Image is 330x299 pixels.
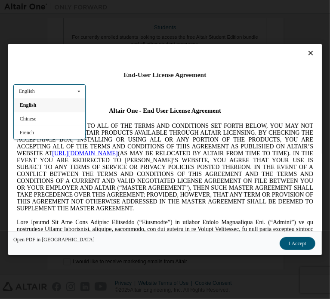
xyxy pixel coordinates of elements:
span: Altair One - End User License Agreement [96,3,208,10]
span: French [20,129,34,136]
span: English [20,102,37,108]
span: Lore Ipsumd Sit Ame Cons Adipisc Elitseddo (“Eiusmodte”) in utlabor Etdolo Magnaaliqua Eni. (“Adm... [3,115,300,204]
span: Chinese [20,116,37,122]
div: End-User License Agreement [13,71,317,79]
button: I Accept [280,237,315,250]
div: English [19,89,35,94]
span: IF YOU DO NOT AGREE TO ALL OF THE TERMS AND CONDITIONS SET FORTH BELOW, YOU MAY NOT ACCESS OR USE... [3,19,300,108]
a: [URL][DOMAIN_NAME] [39,46,104,53]
a: Open PDF in [GEOGRAPHIC_DATA] [13,237,95,242]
